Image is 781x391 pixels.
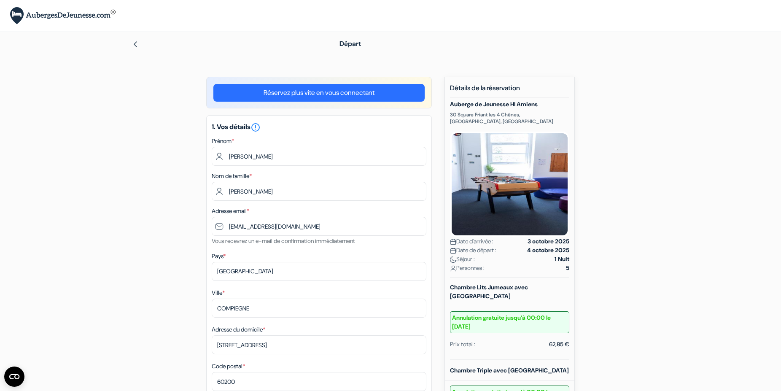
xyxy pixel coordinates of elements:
input: Entrez votre prénom [212,147,426,166]
img: calendar.svg [450,248,456,254]
img: AubergesDeJeunesse.com [10,7,116,24]
label: Pays [212,252,226,261]
p: 30 Square Friant les 4 Chênes, [GEOGRAPHIC_DATA], [GEOGRAPHIC_DATA] [450,111,569,125]
span: Séjour : [450,255,475,264]
strong: 1 Nuit [555,255,569,264]
span: Date d'arrivée : [450,237,493,246]
input: Entrer adresse e-mail [212,217,426,236]
span: Personnes : [450,264,485,272]
label: Adresse du domicile [212,325,265,334]
img: user_icon.svg [450,265,456,272]
input: Entrer le nom de famille [212,182,426,201]
b: Chambre Lits Jumeaux avec [GEOGRAPHIC_DATA] [450,283,528,300]
label: Prénom [212,137,234,146]
button: Ouvrir le widget CMP [4,367,24,387]
strong: 5 [566,264,569,272]
div: Prix total : [450,340,475,349]
label: Nom de famille [212,172,252,181]
b: Chambre Triple avec [GEOGRAPHIC_DATA] [450,367,569,374]
strong: 3 octobre 2025 [528,237,569,246]
span: Date de départ : [450,246,496,255]
h5: Auberge de Jeunesse HI Amiens [450,101,569,108]
label: Adresse email [212,207,249,216]
div: 62,85 € [549,340,569,349]
small: Annulation gratuite jusqu’à 00:00 le [DATE] [450,311,569,333]
label: Ville [212,289,225,297]
a: error_outline [250,122,261,131]
a: Réservez plus vite en vous connectant [213,84,425,102]
small: Vous recevrez un e-mail de confirmation immédiatement [212,237,355,245]
i: error_outline [250,122,261,132]
label: Code postal [212,362,245,371]
h5: Détails de la réservation [450,84,569,97]
h5: 1. Vos détails [212,122,426,132]
span: Départ [339,39,361,48]
strong: 4 octobre 2025 [527,246,569,255]
img: moon.svg [450,256,456,263]
img: left_arrow.svg [132,41,139,48]
img: calendar.svg [450,239,456,245]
